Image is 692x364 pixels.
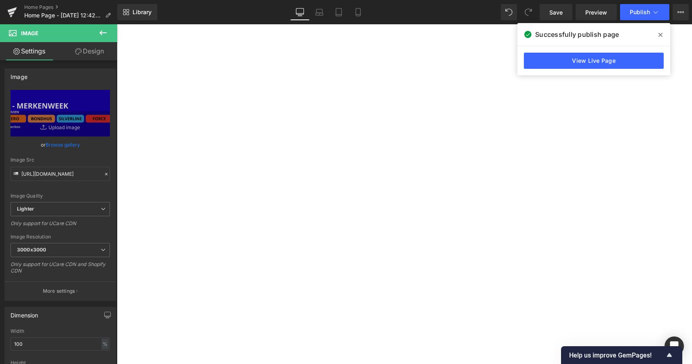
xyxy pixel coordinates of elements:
[11,140,110,149] div: or
[24,4,117,11] a: Home Pages
[348,4,368,20] a: Mobile
[5,281,116,300] button: More settings
[133,9,152,16] span: Library
[535,30,619,39] span: Successfully publish page
[24,12,102,19] span: Home Page - [DATE] 12:42:58
[11,234,110,240] div: Image Resolution
[11,167,110,181] input: Link
[576,4,617,20] a: Preview
[60,42,119,60] a: Design
[11,69,27,80] div: Image
[310,4,329,20] a: Laptop
[569,350,674,360] button: Show survey - Help us improve GemPages!
[673,4,689,20] button: More
[11,337,110,351] input: auto
[329,4,348,20] a: Tablet
[43,287,75,295] p: More settings
[11,261,110,279] div: Only support for UCare CDN and Shopify CDN
[11,193,110,199] div: Image Quality
[117,4,157,20] a: New Library
[501,4,517,20] button: Undo
[11,307,38,319] div: Dimension
[520,4,536,20] button: Redo
[17,247,46,253] b: 3000x3000
[665,336,684,356] div: Open Intercom Messenger
[11,328,110,334] div: Width
[569,351,665,359] span: Help us improve GemPages!
[11,220,110,232] div: Only support for UCare CDN
[620,4,669,20] button: Publish
[17,206,34,212] b: Lighter
[21,30,38,36] span: Image
[290,4,310,20] a: Desktop
[585,8,607,17] span: Preview
[11,157,110,163] div: Image Src
[46,138,80,152] a: Browse gallery
[549,8,563,17] span: Save
[524,53,664,69] a: View Live Page
[101,338,109,349] div: %
[630,9,650,15] span: Publish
